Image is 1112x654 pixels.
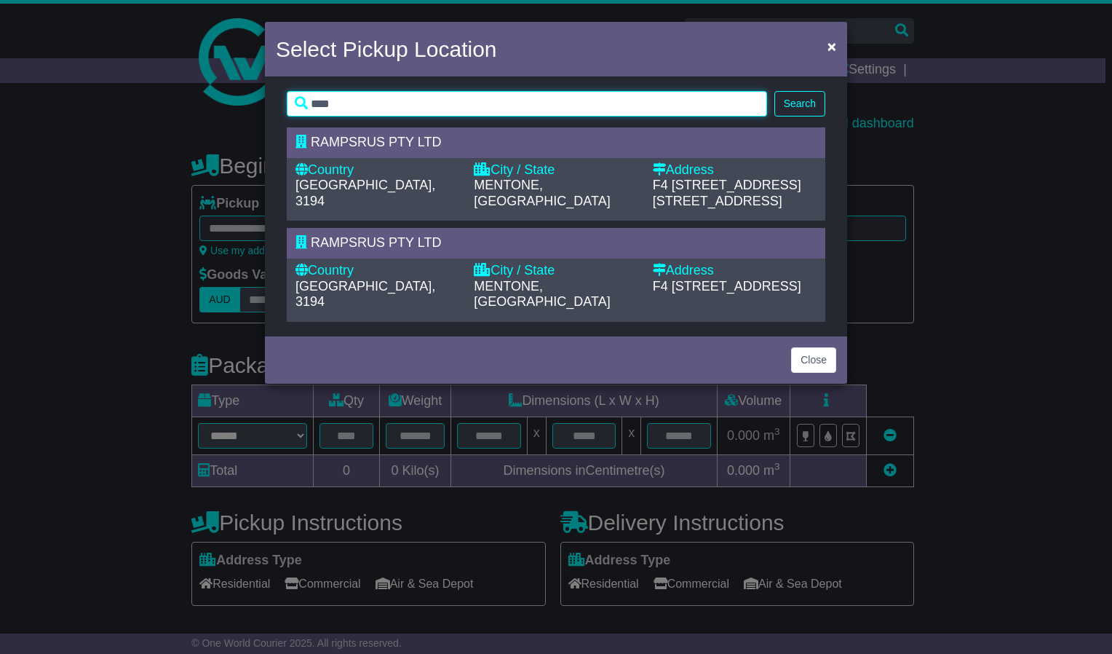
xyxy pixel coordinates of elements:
span: [GEOGRAPHIC_DATA], 3194 [295,279,435,310]
span: MENTONE, [GEOGRAPHIC_DATA] [474,279,610,310]
div: City / State [474,162,638,178]
button: Close [820,31,843,61]
span: [STREET_ADDRESS] [653,194,782,208]
span: F4 [STREET_ADDRESS] [653,178,801,192]
span: F4 [STREET_ADDRESS] [653,279,801,293]
div: Country [295,162,459,178]
div: City / State [474,263,638,279]
div: Address [653,162,817,178]
h4: Select Pickup Location [276,33,497,66]
span: MENTONE, [GEOGRAPHIC_DATA] [474,178,610,208]
span: RAMPSRUS PTY LTD [311,235,441,250]
button: Search [774,91,825,117]
span: [GEOGRAPHIC_DATA], 3194 [295,178,435,208]
div: Country [295,263,459,279]
span: RAMPSRUS PTY LTD [311,135,441,149]
div: Address [653,263,817,279]
span: × [827,38,836,55]
button: Close [791,347,836,373]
